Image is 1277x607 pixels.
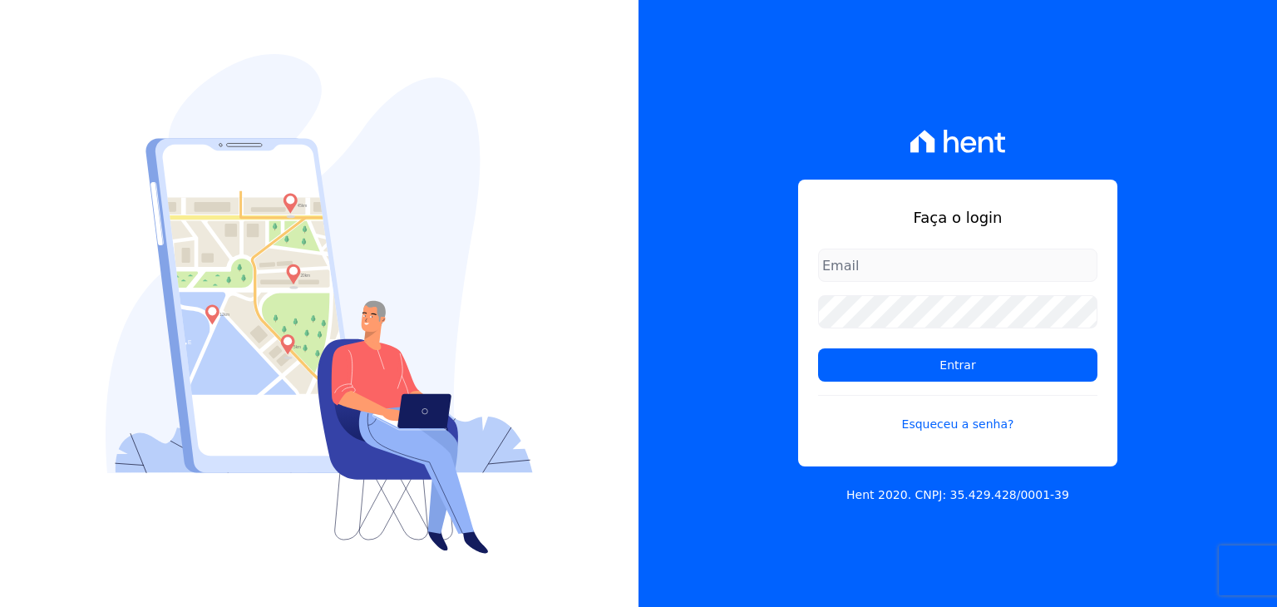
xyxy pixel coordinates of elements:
[818,395,1097,433] a: Esqueceu a senha?
[818,206,1097,229] h1: Faça o login
[106,54,533,554] img: Login
[818,249,1097,282] input: Email
[846,486,1069,504] p: Hent 2020. CNPJ: 35.429.428/0001-39
[818,348,1097,382] input: Entrar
